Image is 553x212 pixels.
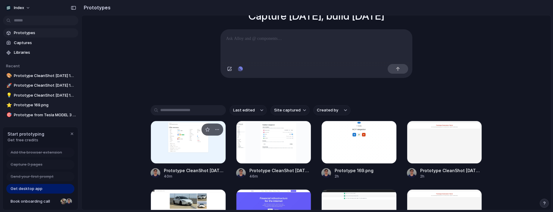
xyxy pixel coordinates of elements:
[14,82,76,88] span: Prototype CleanShot [DATE] 10.54.40@2x.png
[8,131,44,137] span: Start prototyping
[14,92,76,98] span: Prototype CleanShot [DATE] 10.54.40@2x.png
[321,121,397,179] a: Prototype 169.pngPrototype 169.png2h
[14,40,76,46] span: Captures
[6,63,20,68] span: Recent
[5,73,11,79] button: 🎨
[3,3,33,13] button: Index
[14,112,76,118] span: Prototype from Tesla MODEL 3 2025 rental in [GEOGRAPHIC_DATA], [GEOGRAPHIC_DATA] by MRT Adventure...
[3,48,78,57] a: Libraries
[6,102,11,109] div: ⭐
[317,107,338,113] span: Created by
[249,167,311,174] div: Prototype CleanShot [DATE] 10.54.40@2x.png
[3,101,78,110] a: ⭐Prototype 169.png
[11,198,58,204] span: Book onboarding call
[3,91,78,100] a: 💡Prototype CleanShot [DATE] 10.54.40@2x.png
[274,107,301,113] span: Site captured
[3,81,78,90] a: 🚀Prototype CleanShot [DATE] 10.54.40@2x.png
[6,72,11,79] div: 🎨
[81,4,111,11] h2: Prototypes
[3,38,78,47] a: Captures
[14,102,76,108] span: Prototype 169.png
[233,107,255,113] span: Last edited
[335,167,373,174] div: Prototype 169.png
[11,162,42,168] span: Capture 3 pages
[270,105,310,115] button: Site captured
[248,8,384,24] h1: Capture [DATE], build [DATE]
[14,30,76,36] span: Prototypes
[11,186,42,192] span: Get desktop app
[3,71,78,80] a: 🎨Prototype CleanShot [DATE] 10.35.29@2x.png
[5,82,11,88] button: 🚀
[5,102,11,108] button: ⭐
[236,121,311,179] a: Prototype CleanShot 2025-07-07 at 10.54.40@2x.pngPrototype CleanShot [DATE] 10.54.40@2x.png46m
[14,5,24,11] span: Index
[8,137,44,143] span: Get free credits
[6,82,11,89] div: 🚀
[6,92,11,99] div: 💡
[313,105,351,115] button: Created by
[11,149,62,156] span: Add the browser extension
[6,197,74,206] a: Book onboarding call
[5,112,11,118] button: 🎯
[249,174,311,179] div: 46m
[5,92,11,98] button: 💡
[164,167,226,174] div: Prototype CleanShot [DATE] 10.35.29@2x.png
[3,28,78,37] a: Prototypes
[60,198,67,205] div: Nicole Kubica
[164,174,226,179] div: 40m
[407,121,482,179] a: Prototype CleanShot 2025-07-07 at 10.54.40@2x.pngPrototype CleanShot [DATE] 10.54.40@2x.png2h
[230,105,267,115] button: Last edited
[335,174,373,179] div: 2h
[420,174,482,179] div: 2h
[6,111,11,118] div: 🎯
[65,198,73,205] div: Christian Iacullo
[151,121,226,179] a: Prototype CleanShot 2025-07-03 at 10.35.29@2x.pngPrototype CleanShot [DATE] 10.35.29@2x.png40m
[420,167,482,174] div: Prototype CleanShot [DATE] 10.54.40@2x.png
[14,50,76,56] span: Libraries
[6,184,74,194] a: Get desktop app
[11,174,54,180] span: Send your first prompt
[14,73,76,79] span: Prototype CleanShot [DATE] 10.35.29@2x.png
[3,111,78,120] a: 🎯Prototype from Tesla MODEL 3 2025 rental in [GEOGRAPHIC_DATA], [GEOGRAPHIC_DATA] by MRT Adventur...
